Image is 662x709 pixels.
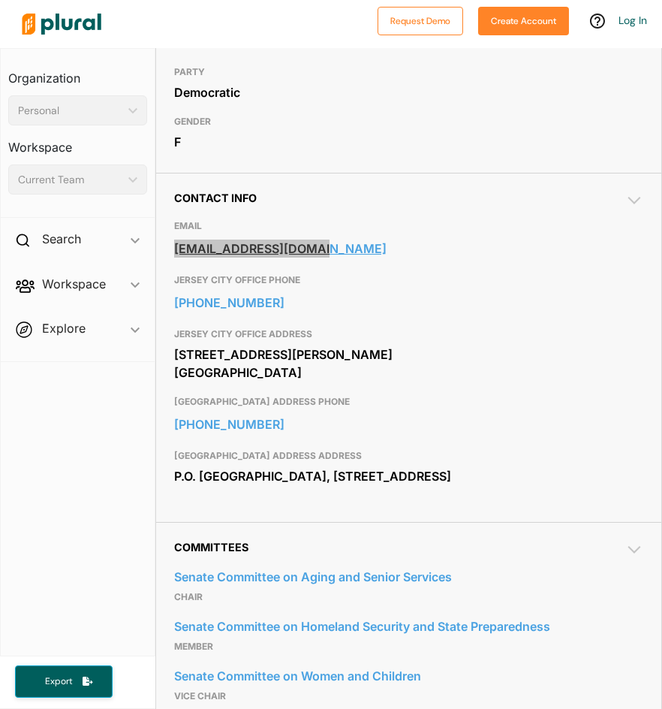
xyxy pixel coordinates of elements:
a: Senate Committee on Homeland Security and State Preparedness [174,615,643,638]
h2: Search [42,231,81,247]
div: [STREET_ADDRESS][PERSON_NAME] [GEOGRAPHIC_DATA] [174,343,643,384]
a: [PHONE_NUMBER] [174,413,643,436]
h3: EMAIL [174,217,643,235]
h3: [GEOGRAPHIC_DATA] ADDRESS ADDRESS [174,447,643,465]
button: Create Account [478,7,569,35]
a: Senate Committee on Women and Children [174,665,643,687]
h3: GENDER [174,113,643,131]
div: Current Team [18,172,122,188]
button: Request Demo [378,7,463,35]
span: Contact Info [174,192,257,204]
h3: Organization [8,56,147,89]
p: Chair [174,588,643,606]
div: Personal [18,103,122,119]
div: P.O. [GEOGRAPHIC_DATA], [STREET_ADDRESS] [174,465,643,487]
h3: JERSEY CITY OFFICE PHONE [174,271,643,289]
div: Democratic [174,81,643,104]
h3: JERSEY CITY OFFICE ADDRESS [174,325,643,343]
a: Request Demo [378,12,463,28]
h3: [GEOGRAPHIC_DATA] ADDRESS PHONE [174,393,643,411]
h3: Workspace [8,125,147,158]
a: Create Account [478,12,569,28]
a: Log In [618,14,647,27]
span: Committees [174,541,248,554]
a: Senate Committee on Aging and Senior Services [174,566,643,588]
div: F [174,131,643,153]
p: Member [174,638,643,656]
a: [EMAIL_ADDRESS][DOMAIN_NAME] [174,237,643,260]
p: Vice Chair [174,687,643,705]
span: Export [35,675,83,688]
button: Export [15,665,113,698]
a: [PHONE_NUMBER] [174,291,643,314]
h3: PARTY [174,63,643,81]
